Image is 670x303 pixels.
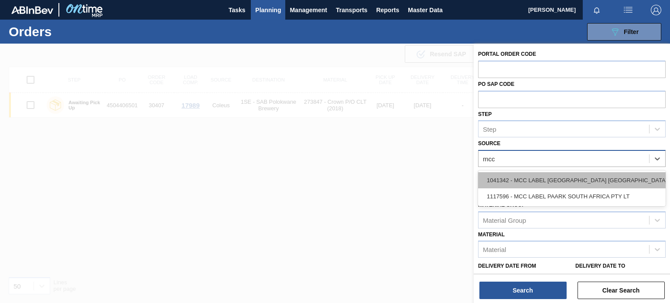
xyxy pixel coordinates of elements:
[651,5,661,15] img: Logout
[478,172,666,188] div: 1041342 - MCC LABEL [GEOGRAPHIC_DATA] [GEOGRAPHIC_DATA]
[478,111,492,117] label: Step
[478,140,500,146] label: Source
[583,4,611,16] button: Notifications
[9,27,134,37] h1: Orders
[478,51,536,57] label: Portal Order Code
[624,28,639,35] span: Filter
[376,5,399,15] span: Reports
[575,263,625,269] label: Delivery Date to
[478,202,525,208] label: Material Group
[587,23,661,41] button: Filter
[11,6,53,14] img: TNhmsLtSVTkK8tSr43FrP2fwEKptu5GPRR3wAAAABJRU5ErkJggg==
[483,246,506,253] div: Material
[255,5,281,15] span: Planning
[227,5,246,15] span: Tasks
[478,81,514,87] label: PO SAP Code
[483,126,496,133] div: Step
[336,5,367,15] span: Transports
[478,188,666,204] div: 1117596 - MCC LABEL PAARK SOUTH AFRICA PTY LT
[478,232,505,238] label: Material
[408,5,442,15] span: Master Data
[290,5,327,15] span: Management
[478,170,513,176] label: Destination
[483,216,526,224] div: Material Group
[623,5,633,15] img: userActions
[478,263,536,269] label: Delivery Date from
